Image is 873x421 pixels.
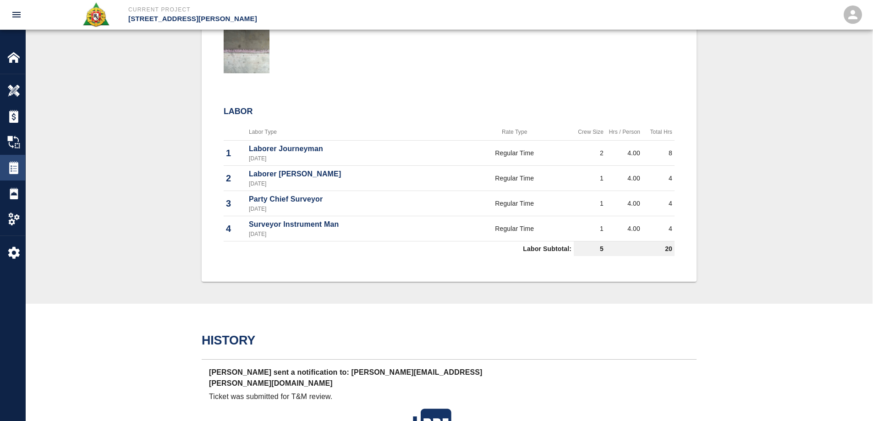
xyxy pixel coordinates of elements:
[455,166,574,191] td: Regular Time
[642,166,675,191] td: 4
[455,141,574,166] td: Regular Time
[224,107,675,117] h2: Labor
[247,124,455,141] th: Labor Type
[606,124,642,141] th: Hrs / Person
[455,124,574,141] th: Rate Type
[249,169,453,180] p: Laborer [PERSON_NAME]
[224,27,269,73] img: thumbnail
[249,230,453,238] p: [DATE]
[574,241,606,257] td: 5
[5,4,27,26] button: open drawer
[606,166,642,191] td: 4.00
[224,241,574,257] td: Labor Subtotal:
[455,216,574,241] td: Regular Time
[249,143,453,154] p: Laborer Journeyman
[249,205,453,213] p: [DATE]
[209,391,409,402] p: Ticket was submitted for T&M review.
[574,191,606,216] td: 1
[574,166,606,191] td: 1
[642,124,675,141] th: Total Hrs
[202,333,697,348] h2: History
[82,2,110,27] img: Roger & Sons Concrete
[455,191,574,216] td: Regular Time
[606,241,675,257] td: 20
[128,14,486,24] p: [STREET_ADDRESS][PERSON_NAME]
[642,141,675,166] td: 8
[249,154,453,163] p: [DATE]
[226,222,244,235] p: 4
[606,141,642,166] td: 4.00
[574,216,606,241] td: 1
[209,367,529,391] p: [PERSON_NAME] sent a notification to: [PERSON_NAME][EMAIL_ADDRESS][PERSON_NAME][DOMAIN_NAME]
[128,5,486,14] p: Current Project
[249,194,453,205] p: Party Chief Surveyor
[642,216,675,241] td: 4
[226,197,244,210] p: 3
[606,191,642,216] td: 4.00
[226,171,244,185] p: 2
[574,141,606,166] td: 2
[249,180,453,188] p: [DATE]
[226,146,244,160] p: 1
[249,219,453,230] p: Surveyor Instrument Man
[606,216,642,241] td: 4.00
[642,191,675,216] td: 4
[827,377,873,421] iframe: Chat Widget
[574,124,606,141] th: Crew Size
